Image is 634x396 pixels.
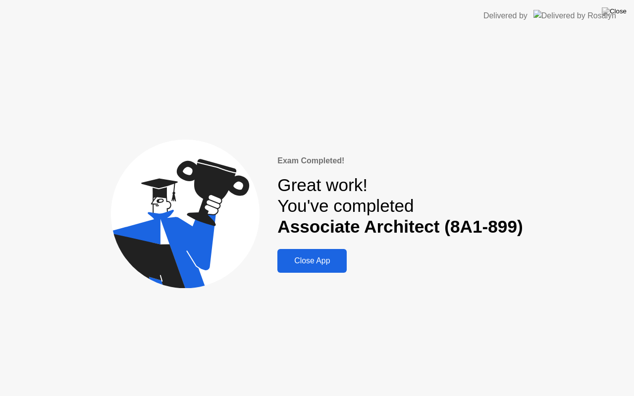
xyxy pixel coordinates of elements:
[533,10,616,21] img: Delivered by Rosalyn
[277,155,523,167] div: Exam Completed!
[277,217,523,236] b: Associate Architect (8A1-899)
[277,175,523,238] div: Great work! You've completed
[602,7,627,15] img: Close
[280,256,344,265] div: Close App
[483,10,528,22] div: Delivered by
[277,249,347,273] button: Close App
